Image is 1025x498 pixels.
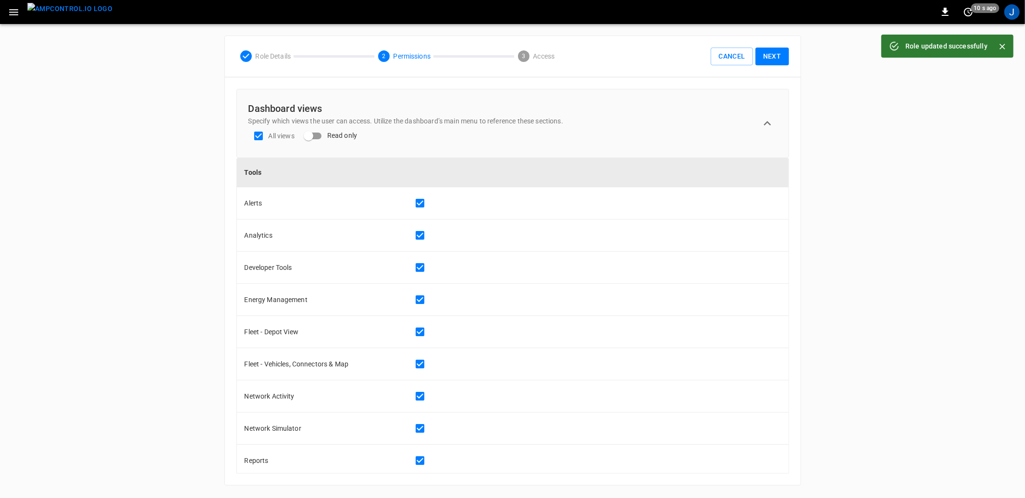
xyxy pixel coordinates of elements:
h6: Dashboard views [248,101,563,116]
p: Network Activity [245,391,395,401]
text: 2 [382,53,385,60]
p: Developer Tools [245,263,395,273]
p: Permissions [394,51,431,61]
span: 10 s ago [971,3,1000,13]
div: Role updated successfully [905,37,988,55]
text: 3 [522,53,525,60]
p: All views [269,131,295,141]
p: Specify which views the user can access. Utilize the dashboard’s main menu to reference these sec... [248,116,563,126]
button: Next [755,48,789,65]
p: Energy Management [245,295,395,305]
button: set refresh interval [961,4,976,20]
button: Cancel [711,48,753,65]
p: Access [533,51,555,61]
p: Fleet - Depot View [245,327,395,337]
p: Analytics [245,231,395,241]
p: Role Details [256,51,291,61]
p: Fleet - Vehicles, Connectors & Map [245,359,395,369]
p: Alerts [245,198,395,208]
img: ampcontrol.io logo [27,3,112,15]
p: Reports [245,456,395,466]
p: Network Simulator [245,424,395,434]
button: Close [995,39,1010,54]
div: profile-icon [1004,4,1020,20]
span: Read only [327,131,357,141]
p: Tools [245,168,395,178]
button: expand row [758,114,777,133]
